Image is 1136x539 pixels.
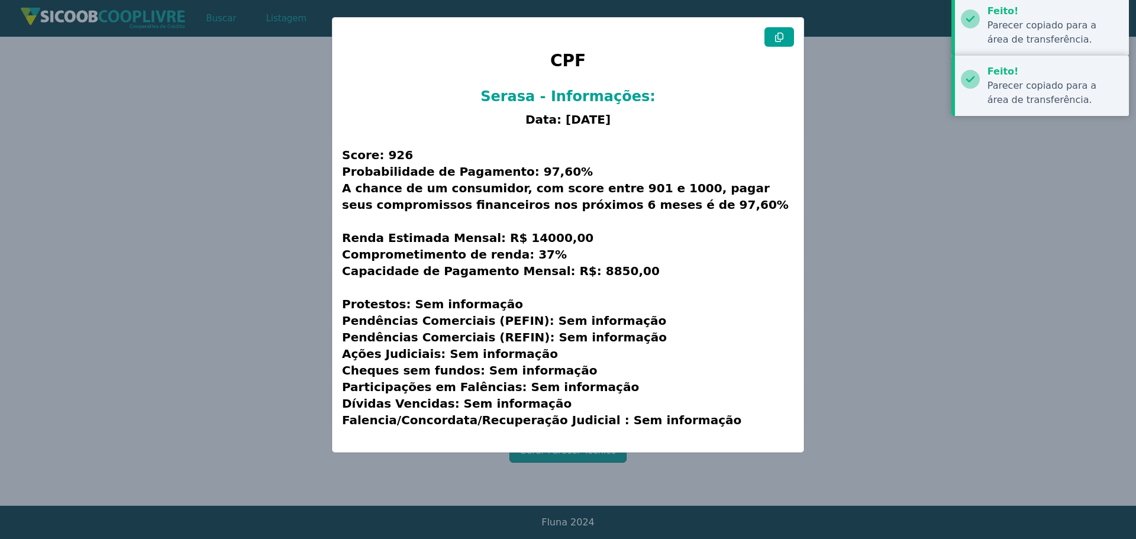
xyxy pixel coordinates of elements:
h1: CPF [342,47,794,82]
h2: Serasa - Informações: [342,87,794,107]
div: Parecer copiado para a área de transferência. [987,18,1120,47]
h3: Data: [DATE] [342,111,794,128]
div: Parecer copiado para a área de transferência. [987,79,1120,107]
h3: Score: 926 Probabilidade de Pagamento: 97,60% A chance de um consumidor, com score entre 901 e 10... [342,133,794,443]
div: Feito! [987,64,1120,79]
div: Feito! [987,4,1120,18]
